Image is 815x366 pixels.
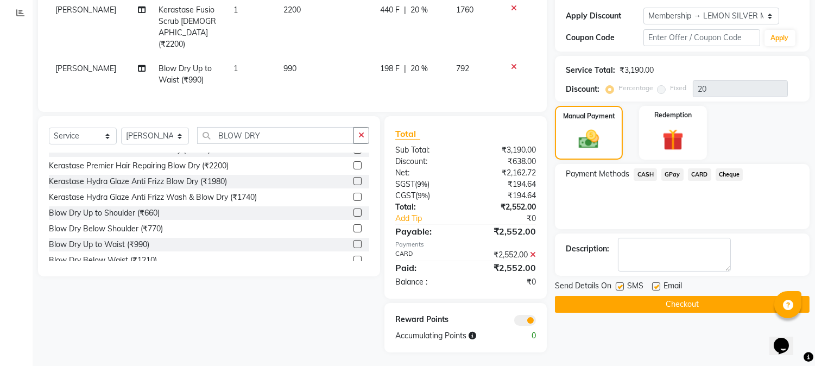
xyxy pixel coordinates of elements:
span: 1 [233,64,238,73]
span: SMS [627,280,643,294]
div: ₹194.64 [466,190,545,201]
label: Redemption [654,110,692,120]
span: 9% [418,191,428,200]
div: Kerastase Hydra Glaze Anti Frizz Wash & Blow Dry (₹1740) [49,192,257,203]
button: Checkout [555,296,810,313]
div: ( ) [387,179,466,190]
iframe: chat widget [769,323,804,355]
div: ₹0 [479,213,545,224]
div: ₹194.64 [466,179,545,190]
span: CGST [395,191,415,200]
div: Balance : [387,276,466,288]
span: [PERSON_NAME] [55,64,116,73]
span: Payment Methods [566,168,629,180]
div: Sub Total: [387,144,466,156]
span: 2200 [283,5,301,15]
label: Fixed [670,83,686,93]
span: | [404,4,406,16]
span: 1 [233,5,238,15]
span: | [404,63,406,74]
span: [PERSON_NAME] [55,5,116,15]
div: Blow Dry Below Waist (₹1210) [49,255,157,266]
div: Paid: [387,261,466,274]
div: ₹2,162.72 [466,167,545,179]
div: 0 [505,330,544,342]
div: ₹2,552.00 [466,249,545,261]
div: Discount: [566,84,599,95]
button: Apply [765,30,795,46]
span: 990 [283,64,296,73]
div: Reward Points [387,314,466,326]
img: _gift.svg [656,127,690,153]
div: Total: [387,201,466,213]
div: CARD [387,249,466,261]
img: _cash.svg [572,128,605,151]
span: 1760 [456,5,473,15]
div: ₹638.00 [466,156,545,167]
div: Apply Discount [566,10,643,22]
div: ₹3,190.00 [466,144,545,156]
span: Send Details On [555,280,611,294]
div: Payments [395,240,536,249]
div: Blow Dry Up to Waist (₹990) [49,239,149,250]
div: ₹3,190.00 [620,65,654,76]
div: Payable: [387,225,466,238]
span: CASH [634,168,657,181]
span: 9% [417,180,427,188]
span: 792 [456,64,469,73]
label: Manual Payment [563,111,615,121]
span: 198 F [380,63,400,74]
div: Coupon Code [566,32,643,43]
span: Blow Dry Up to Waist (₹990) [159,64,212,85]
div: ₹2,552.00 [466,225,545,238]
input: Enter Offer / Coupon Code [643,29,760,46]
div: ₹2,552.00 [466,261,545,274]
div: Blow Dry Up to Shoulder (₹660) [49,207,160,219]
div: Discount: [387,156,466,167]
span: SGST [395,179,415,189]
div: Accumulating Points [387,330,505,342]
span: Cheque [716,168,743,181]
span: CARD [688,168,711,181]
div: ₹0 [466,276,545,288]
div: Kerastase Hydra Glaze Anti Frizz Blow Dry (₹1980) [49,176,227,187]
span: Email [664,280,682,294]
div: Net: [387,167,466,179]
div: ( ) [387,190,466,201]
span: Total [395,128,420,140]
div: Service Total: [566,65,615,76]
div: Description: [566,243,609,255]
div: ₹2,552.00 [466,201,545,213]
input: Search or Scan [197,127,354,144]
div: Blow Dry Below Shoulder (₹770) [49,223,163,235]
a: Add Tip [387,213,479,224]
span: 20 % [410,63,428,74]
span: 20 % [410,4,428,16]
div: Kerastase Premier Hair Repairing Blow Dry (₹2200) [49,160,229,172]
span: 440 F [380,4,400,16]
span: GPay [661,168,684,181]
label: Percentage [618,83,653,93]
span: Kerastase Fusio Scrub [DEMOGRAPHIC_DATA] (₹2200) [159,5,216,49]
